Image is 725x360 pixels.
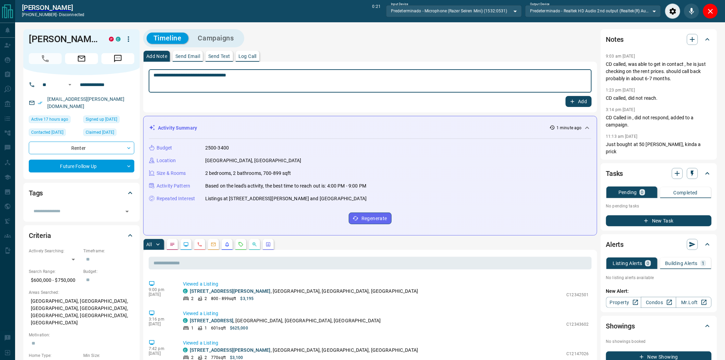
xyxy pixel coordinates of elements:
[266,242,271,247] svg: Agent Actions
[606,114,712,129] p: CD Called in , did not respond, added to a campaign.
[183,242,189,247] svg: Lead Browsing Activity
[29,53,62,64] span: Call
[205,195,367,202] p: Listings at [STREET_ADDRESS][PERSON_NAME] and [GEOGRAPHIC_DATA]
[29,230,51,241] h2: Criteria
[606,134,638,139] p: 11:13 am [DATE]
[149,322,173,326] p: [DATE]
[157,182,190,190] p: Activity Pattern
[211,325,226,331] p: 601 sqft
[205,182,366,190] p: Based on the lead's activity, the best time to reach out is: 4:00 PM - 9:00 PM
[158,124,197,132] p: Activity Summary
[29,332,134,338] p: Motivation:
[606,107,635,112] p: 3:14 pm [DATE]
[29,116,80,125] div: Thu Aug 14 2025
[606,165,712,182] div: Tasks
[613,261,643,266] p: Listing Alerts
[224,242,230,247] svg: Listing Alerts
[149,292,173,297] p: [DATE]
[29,268,80,275] p: Search Range:
[149,351,173,356] p: [DATE]
[606,54,635,59] p: 9:03 am [DATE]
[47,96,125,109] a: [EMAIL_ADDRESS][PERSON_NAME][DOMAIN_NAME]
[241,296,254,302] p: $3,195
[567,292,589,298] p: C12342501
[29,34,99,45] h1: [PERSON_NAME]
[606,168,623,179] h2: Tasks
[183,339,589,347] p: Viewed a Listing
[211,296,236,302] p: 800 - 899 sqft
[146,242,152,247] p: All
[525,5,661,17] div: Predeterminado - Realtek HD Audio 2nd output (Realtek(R) Audio)
[83,116,134,125] div: Thu Dec 26 2019
[22,3,84,12] a: [PERSON_NAME]
[238,54,257,59] p: Log Call
[29,352,80,359] p: Home Type:
[149,287,173,292] p: 9:00 pm
[556,125,581,131] p: 1 minute ago
[101,53,134,64] span: Message
[391,2,408,7] label: Input Device
[86,116,117,123] span: Signed up [DATE]
[31,129,63,136] span: Contacted [DATE]
[29,296,134,328] p: [GEOGRAPHIC_DATA], [GEOGRAPHIC_DATA], [GEOGRAPHIC_DATA], [GEOGRAPHIC_DATA], [GEOGRAPHIC_DATA], [G...
[205,325,207,331] p: 1
[702,261,705,266] p: 1
[83,268,134,275] p: Budget:
[29,289,134,296] p: Areas Searched:
[149,346,173,351] p: 7:42 pm
[183,289,188,293] div: condos.ca
[230,325,248,331] p: $625,000
[83,352,134,359] p: Min Size:
[29,129,80,138] div: Mon Nov 11 2024
[183,348,188,352] div: condos.ca
[676,297,711,308] a: Mr.Loft
[606,215,712,226] button: New Task
[606,201,712,211] p: No pending tasks
[190,347,271,353] a: [STREET_ADDRESS][PERSON_NAME]
[208,54,230,59] p: Send Text
[606,31,712,48] div: Notes
[170,242,175,247] svg: Notes
[183,310,589,317] p: Viewed a Listing
[191,296,194,302] p: 2
[606,236,712,253] div: Alerts
[157,195,195,202] p: Repeated Interest
[606,297,641,308] a: Property
[109,37,114,41] div: property.ca
[606,288,712,295] p: New Alert:
[157,157,176,164] p: Location
[149,317,173,322] p: 3:16 pm
[606,88,635,93] p: 1:23 pm [DATE]
[157,170,186,177] p: Size & Rooms
[147,33,188,44] button: Timeline
[191,325,194,331] p: 1
[606,34,624,45] h2: Notes
[59,12,84,17] span: disconnected
[703,3,718,19] div: Close
[65,53,98,64] span: Email
[38,100,42,105] svg: Email Verified
[116,37,121,41] div: condos.ca
[197,242,202,247] svg: Calls
[674,190,698,195] p: Completed
[146,54,167,59] p: Add Note
[190,317,381,324] p: , [GEOGRAPHIC_DATA], [GEOGRAPHIC_DATA], [GEOGRAPHIC_DATA]
[211,242,216,247] svg: Emails
[252,242,257,247] svg: Opportunities
[157,144,172,152] p: Budget
[238,242,244,247] svg: Requests
[684,3,699,19] div: Mute
[190,288,271,294] a: [STREET_ADDRESS][PERSON_NAME]
[29,188,43,199] h2: Tags
[29,142,134,154] div: Renter
[149,122,591,134] div: Activity Summary1 minute ago
[190,318,233,323] a: [STREET_ADDRESS]
[29,275,80,286] p: $600,000 - $750,000
[183,318,188,323] div: condos.ca
[567,321,589,327] p: C12343602
[205,170,291,177] p: 2 bedrooms, 2 bathrooms, 700-899 sqft
[606,95,712,102] p: CD called, did not reach.
[665,3,680,19] div: Audio Settings
[641,190,644,195] p: 0
[31,116,68,123] span: Active 17 hours ago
